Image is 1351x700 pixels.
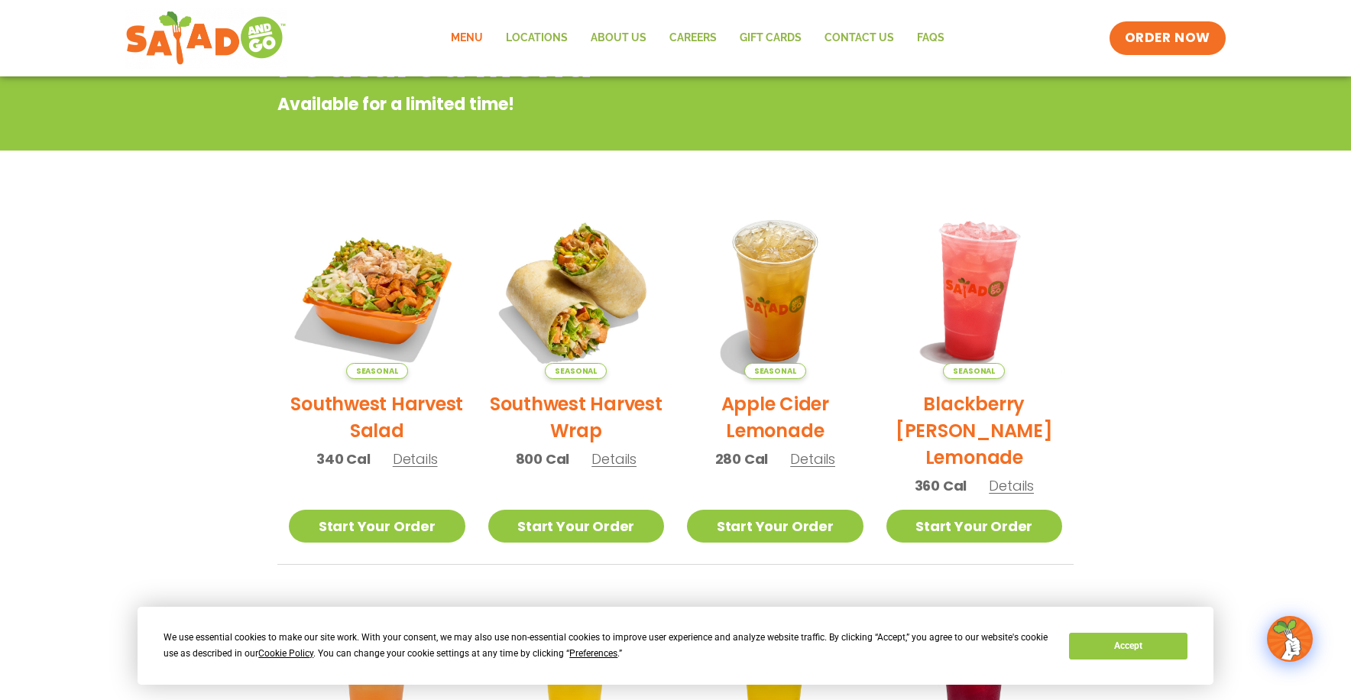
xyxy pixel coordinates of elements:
[289,203,465,379] img: Product photo for Southwest Harvest Salad
[569,648,617,659] span: Preferences
[1125,29,1210,47] span: ORDER NOW
[658,21,728,56] a: Careers
[439,21,956,56] nav: Menu
[277,92,951,117] p: Available for a limited time!
[591,449,637,468] span: Details
[1069,633,1187,659] button: Accept
[164,630,1051,662] div: We use essential cookies to make our site work. With your consent, we may also use non-essential ...
[316,449,371,469] span: 340 Cal
[488,391,665,444] h2: Southwest Harvest Wrap
[439,21,494,56] a: Menu
[687,203,863,379] img: Product photo for Apple Cider Lemonade
[728,21,813,56] a: GIFT CARDS
[943,363,1005,379] span: Seasonal
[870,187,1077,394] img: Product photo for Blackberry Bramble Lemonade
[1110,21,1226,55] a: ORDER NOW
[258,648,313,659] span: Cookie Policy
[289,510,465,543] a: Start Your Order
[1268,617,1311,660] img: wpChatIcon
[488,203,665,379] img: Product photo for Southwest Harvest Wrap
[744,363,806,379] span: Seasonal
[989,476,1034,495] span: Details
[813,21,906,56] a: Contact Us
[886,391,1063,471] h2: Blackberry [PERSON_NAME] Lemonade
[393,449,438,468] span: Details
[687,391,863,444] h2: Apple Cider Lemonade
[715,449,769,469] span: 280 Cal
[579,21,658,56] a: About Us
[915,475,967,496] span: 360 Cal
[494,21,579,56] a: Locations
[906,21,956,56] a: FAQs
[886,510,1063,543] a: Start Your Order
[346,363,408,379] span: Seasonal
[790,449,835,468] span: Details
[488,510,665,543] a: Start Your Order
[125,8,287,69] img: new-SAG-logo-768×292
[545,363,607,379] span: Seasonal
[516,449,570,469] span: 800 Cal
[289,391,465,444] h2: Southwest Harvest Salad
[138,607,1213,685] div: Cookie Consent Prompt
[687,510,863,543] a: Start Your Order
